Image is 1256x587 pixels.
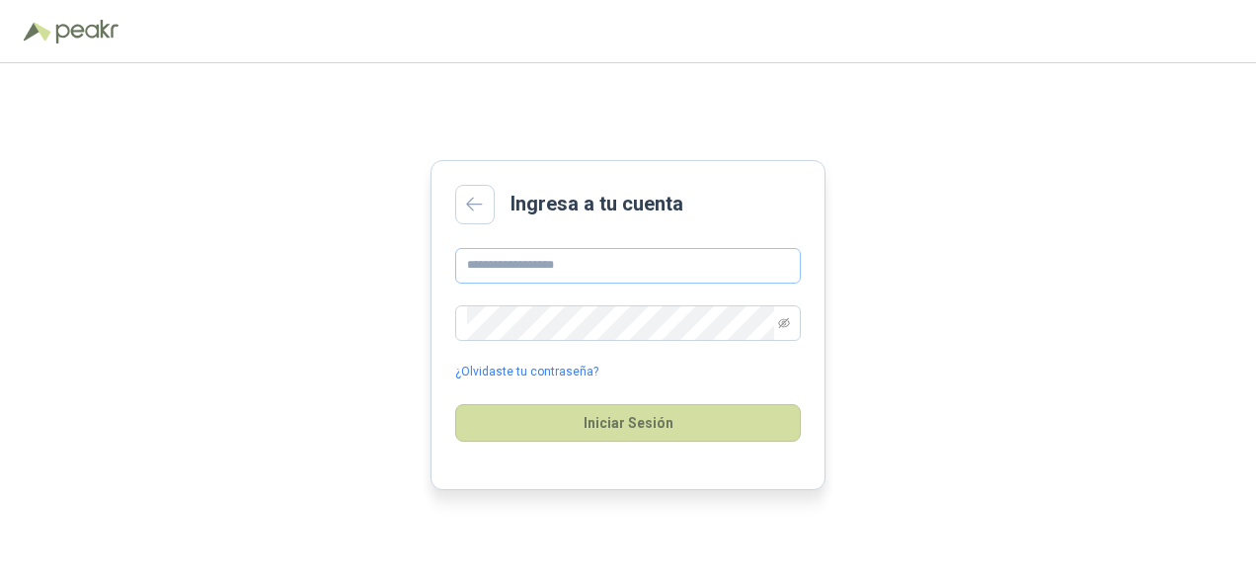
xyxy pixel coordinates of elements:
img: Peakr [55,20,118,43]
span: eye-invisible [778,317,790,329]
img: Logo [24,22,51,42]
button: Iniciar Sesión [455,404,801,442]
h2: Ingresa a tu cuenta [510,189,683,219]
a: ¿Olvidaste tu contraseña? [455,363,598,381]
